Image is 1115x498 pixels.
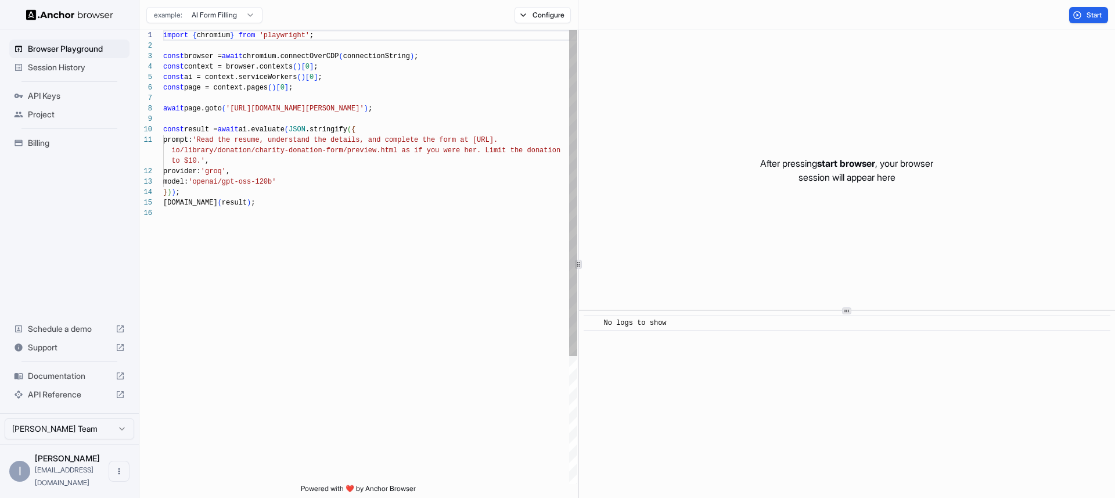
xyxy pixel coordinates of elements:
[414,52,418,60] span: ;
[268,84,272,92] span: (
[28,342,111,353] span: Support
[163,52,184,60] span: const
[222,105,226,113] span: (
[139,114,152,124] div: 9
[1069,7,1108,23] button: Start
[188,178,276,186] span: 'openai/gpt-oss-120b'
[226,167,230,175] span: ,
[9,320,130,338] div: Schedule a demo
[218,126,239,134] span: await
[139,135,152,145] div: 11
[314,73,318,81] span: ]
[139,166,152,177] div: 12
[289,126,305,134] span: JSON
[139,51,152,62] div: 3
[163,188,167,196] span: }
[305,126,347,134] span: .stringify
[230,31,234,40] span: }
[163,63,184,71] span: const
[28,370,111,382] span: Documentation
[28,62,125,73] span: Session History
[817,157,875,169] span: start browser
[139,72,152,83] div: 5
[163,136,192,144] span: prompt:
[201,167,226,175] span: 'groq'
[604,319,667,327] span: No logs to show
[351,126,355,134] span: {
[9,58,130,77] div: Session History
[276,84,280,92] span: [
[305,73,310,81] span: [
[197,31,231,40] span: chromium
[9,461,30,482] div: I
[589,317,595,329] span: ​
[163,105,184,113] span: await
[171,188,175,196] span: )
[192,31,196,40] span: {
[401,136,498,144] span: lete the form at [URL].
[1087,10,1103,20] span: Start
[410,52,414,60] span: )
[310,73,314,81] span: 0
[247,199,251,207] span: )
[9,385,130,404] div: API Reference
[9,105,130,124] div: Project
[139,187,152,198] div: 14
[184,126,218,134] span: result =
[163,199,218,207] span: [DOMAIN_NAME]
[139,208,152,218] div: 16
[285,126,289,134] span: (
[310,63,314,71] span: ]
[176,188,180,196] span: ;
[285,84,289,92] span: ]
[192,136,401,144] span: 'Read the resume, understand the details, and comp
[28,109,125,120] span: Project
[9,338,130,357] div: Support
[35,465,93,487] span: itay@minded.com
[301,63,305,71] span: [
[26,9,113,20] img: Anchor Logo
[171,157,205,165] span: to $10.'
[251,199,255,207] span: ;
[347,126,351,134] span: (
[28,137,125,149] span: Billing
[184,105,222,113] span: page.goto
[163,73,184,81] span: const
[301,73,305,81] span: )
[28,90,125,102] span: API Keys
[9,134,130,152] div: Billing
[293,63,297,71] span: (
[310,31,314,40] span: ;
[184,63,293,71] span: context = browser.contexts
[297,63,301,71] span: )
[205,157,209,165] span: ,
[226,105,364,113] span: '[URL][DOMAIN_NAME][PERSON_NAME]'
[139,124,152,135] div: 10
[139,30,152,41] div: 1
[184,73,297,81] span: ai = context.serviceWorkers
[222,52,243,60] span: await
[109,461,130,482] button: Open menu
[515,7,571,23] button: Configure
[163,126,184,134] span: const
[239,126,285,134] span: ai.evaluate
[35,453,100,463] span: Itay Rosen
[139,103,152,114] div: 8
[139,62,152,72] div: 4
[260,31,310,40] span: 'playwright'
[218,199,222,207] span: (
[139,83,152,93] div: 6
[380,146,560,155] span: html as if you were her. Limit the donation
[9,40,130,58] div: Browser Playground
[139,93,152,103] div: 7
[139,177,152,187] div: 13
[301,484,416,498] span: Powered with ❤️ by Anchor Browser
[280,84,285,92] span: 0
[184,52,222,60] span: browser =
[28,389,111,400] span: API Reference
[289,84,293,92] span: ;
[163,167,201,175] span: provider:
[9,367,130,385] div: Documentation
[364,105,368,113] span: )
[163,84,184,92] span: const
